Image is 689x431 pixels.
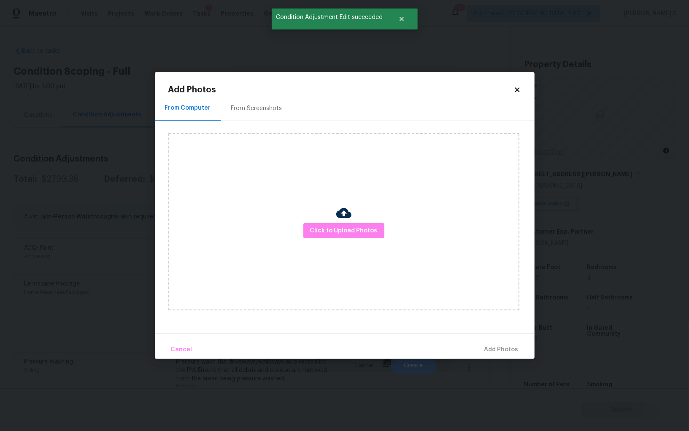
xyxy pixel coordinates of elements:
[165,104,211,112] div: From Computer
[168,341,196,359] button: Cancel
[388,11,416,27] button: Close
[171,345,192,355] span: Cancel
[336,205,351,221] img: Cloud Upload Icon
[168,86,513,94] h2: Add Photos
[303,223,384,239] button: Click to Upload Photos
[310,226,378,236] span: Click to Upload Photos
[272,8,388,26] span: Condition Adjustment Edit succeeded
[231,104,282,113] div: From Screenshots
